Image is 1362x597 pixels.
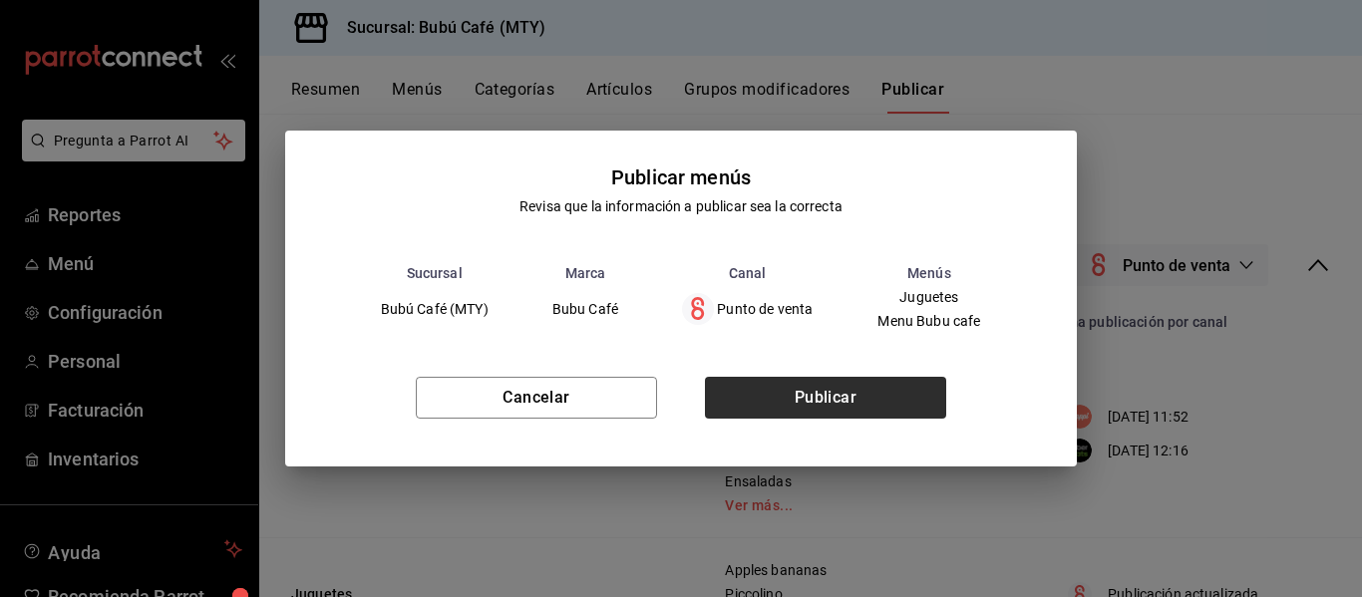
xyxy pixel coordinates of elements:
[416,377,657,419] button: Cancelar
[705,377,946,419] button: Publicar
[611,162,751,192] div: Publicar menús
[519,196,843,217] div: Revisa que la información a publicar sea la correcta
[845,265,1013,281] th: Menús
[682,293,813,325] div: Punto de venta
[520,281,650,337] td: Bubu Café
[520,265,650,281] th: Marca
[650,265,845,281] th: Canal
[877,314,980,328] span: Menu Bubu cafe
[877,290,980,304] span: Juguetes
[349,281,520,337] td: Bubú Café (MTY)
[349,265,520,281] th: Sucursal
